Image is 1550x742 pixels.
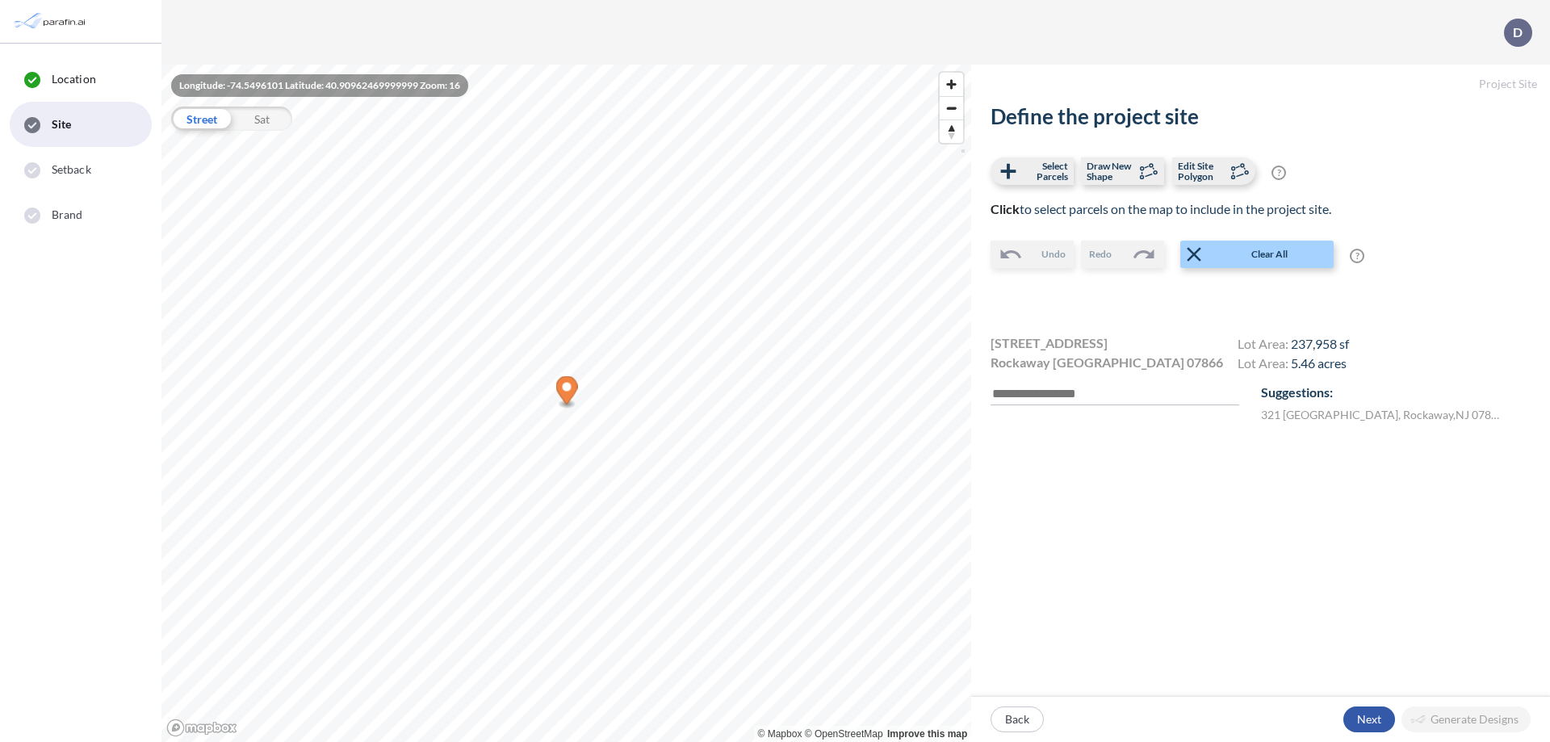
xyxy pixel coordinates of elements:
[232,107,292,131] div: Sat
[887,728,967,740] a: Improve this map
[971,65,1550,104] h5: Project Site
[991,353,1223,372] span: Rockaway [GEOGRAPHIC_DATA] 07866
[1350,249,1364,263] span: ?
[991,706,1044,732] button: Back
[1291,336,1349,351] span: 237,958 sf
[166,719,237,737] a: Mapbox homepage
[1020,161,1068,182] span: Select Parcels
[991,241,1074,268] button: Undo
[1178,161,1225,182] span: Edit Site Polygon
[1261,406,1504,423] label: 321 [GEOGRAPHIC_DATA] , Rockaway , NJ 07866 , US
[161,65,971,742] canvas: Map
[1343,706,1395,732] button: Next
[1180,241,1334,268] button: Clear All
[171,74,468,97] div: Longitude: -74.5496101 Latitude: 40.90962469999999 Zoom: 16
[556,376,578,409] div: Map marker
[52,116,71,132] span: Site
[1513,25,1523,40] p: D
[805,728,883,740] a: OpenStreetMap
[991,333,1108,353] span: [STREET_ADDRESS]
[940,97,963,119] span: Zoom out
[1261,383,1531,402] p: Suggestions:
[758,728,802,740] a: Mapbox
[171,107,232,131] div: Street
[1238,336,1349,355] h4: Lot Area:
[1005,711,1029,727] p: Back
[991,201,1331,216] span: to select parcels on the map to include in the project site.
[940,73,963,96] button: Zoom in
[52,161,91,178] span: Setback
[1041,247,1066,262] span: Undo
[1271,166,1286,180] span: ?
[1291,355,1347,371] span: 5.46 acres
[1089,247,1112,262] span: Redo
[940,120,963,143] span: Reset bearing to north
[1206,247,1332,262] span: Clear All
[1238,355,1349,375] h4: Lot Area:
[940,96,963,119] button: Zoom out
[52,71,96,87] span: Location
[12,6,90,36] img: Parafin
[52,207,83,223] span: Brand
[991,201,1020,216] b: Click
[1087,161,1134,182] span: Draw New Shape
[1081,241,1164,268] button: Redo
[991,104,1531,129] h2: Define the project site
[940,119,963,143] button: Reset bearing to north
